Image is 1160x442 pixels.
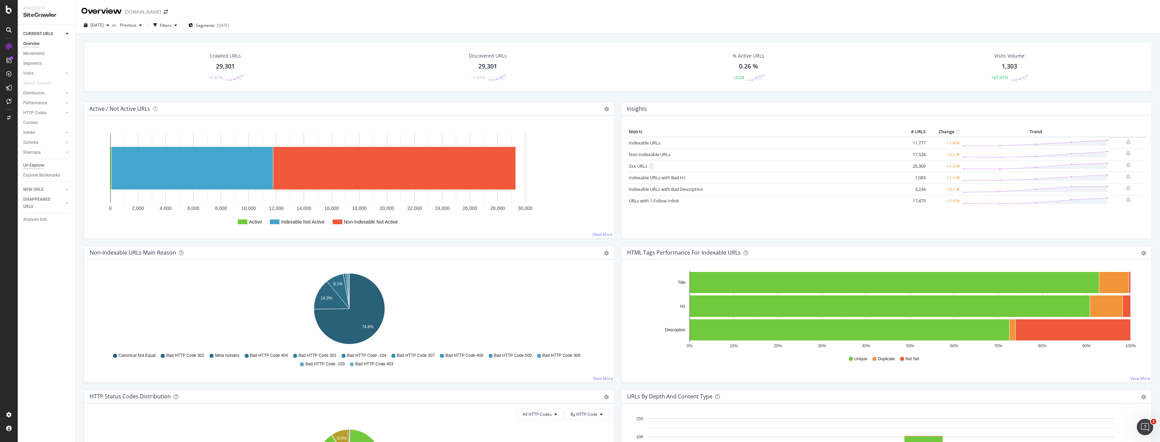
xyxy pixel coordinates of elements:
div: Crawled URLs [209,52,241,59]
div: +0.04 [734,75,744,80]
text: Indexable Not Active [281,219,325,225]
div: bell-plus [1126,174,1131,179]
div: gear [1141,395,1146,399]
text: 80% [1038,344,1046,348]
a: Indexable URLs with Bad H1 [629,174,686,181]
div: +1.87% [471,75,485,80]
td: +0.1 % [927,183,961,195]
td: 1,083 [900,172,927,183]
div: gear [604,395,609,399]
span: Bad HTTP Code 302 [166,353,204,359]
span: vs [112,22,117,28]
span: By HTTP Code [570,411,597,417]
svg: A chart. [627,271,1146,350]
span: Bad HTTP Code 406 [445,353,483,359]
td: +1.4 % [927,137,961,149]
text: 100% [1125,344,1136,348]
div: arrow-right-arrow-left [164,10,168,14]
text: 0% [687,344,693,348]
a: DISAPPEARED URLS [23,196,64,210]
div: 1,303 [1002,62,1017,71]
td: 17,524 [900,149,927,160]
h4: Insights [627,104,647,113]
div: HTML Tags Performance for Indexable URLs [627,249,741,256]
a: Distribution [23,90,64,97]
div: Search Engines [23,80,52,87]
td: +1.4 % [927,195,961,207]
div: Filters [160,22,172,28]
span: Unique [854,356,867,362]
a: NEW URLS [23,186,64,193]
svg: A chart. [90,271,609,350]
text: 90% [1082,344,1090,348]
div: Inlinks [23,129,35,136]
div: Performance [23,100,47,107]
a: Url Explorer [23,162,71,169]
div: Movements [23,50,45,57]
a: 2xx URLs [629,163,647,169]
div: bell-plus [1126,197,1131,202]
span: Canonical Not Equal [118,353,156,359]
a: View More [593,231,613,237]
text: 2,000 [132,205,144,211]
div: Url Explorer [23,162,44,169]
text: Active [249,219,262,225]
text: 15K [636,416,643,421]
span: Meta noindex [215,353,240,359]
div: gear [604,251,609,256]
td: 26,309 [900,160,927,172]
div: 0.26 % [739,62,758,71]
text: 40% [862,344,870,348]
text: 14.3% [321,296,332,301]
span: 1 [1151,419,1156,424]
a: Explorer Bookmarks [23,172,71,179]
div: CURRENT URLS [23,30,53,37]
a: Content [23,119,71,126]
div: +1.87% [209,75,223,80]
text: 8.5% [337,436,347,441]
div: URLs by Depth and Content Type [627,393,712,400]
div: Discovered URLs [469,52,507,59]
td: 3,234 [900,183,927,195]
div: % Active URLs [733,52,764,59]
text: 6,000 [187,205,199,211]
a: Visits [23,70,64,77]
th: Trend [961,127,1110,137]
h4: Active / Not Active URLs [89,104,150,113]
div: Explorer Bookmarks [23,172,60,179]
td: +1.3 % [927,160,961,172]
span: Bad HTTP Code -104 [347,353,386,359]
td: 17,475 [900,195,927,207]
text: 30,000 [518,205,533,211]
text: 4,000 [160,205,172,211]
text: 12,000 [269,205,284,211]
a: View More [593,376,613,381]
a: URLs with 1 Follow Inlink [629,198,679,204]
div: Visits Volume [994,52,1025,59]
th: Change [927,127,961,137]
a: Segments [23,60,71,67]
text: 20,000 [380,205,394,211]
a: Search Engines [23,80,58,87]
a: Non-Indexable URLs [629,151,670,157]
text: 24,000 [435,205,450,211]
a: Overview [23,40,71,47]
a: Inlinks [23,129,64,136]
text: 10% [730,344,738,348]
text: 18,000 [352,205,367,211]
a: View More [1130,376,1150,381]
span: Bad HTTP Code 307 [397,353,435,359]
div: HTTP Codes [23,109,46,117]
text: 8.1% [333,281,343,286]
td: +1.1 % [927,172,961,183]
span: Duplicate [878,356,895,362]
svg: A chart. [90,127,609,233]
span: Bad HTTP Code -153 [305,361,345,367]
div: 29,301 [478,62,497,71]
iframe: Intercom live chat [1137,419,1153,435]
th: Metric [627,127,900,137]
button: Previous [117,20,145,31]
